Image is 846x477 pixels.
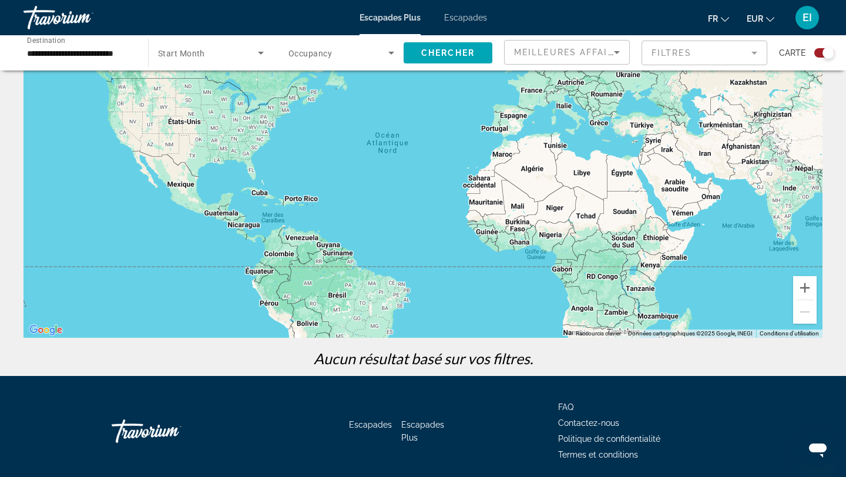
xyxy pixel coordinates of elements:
img: Google [26,323,65,338]
button: Filter [642,40,767,66]
a: Escapades [444,13,487,22]
a: Conditions d'utilisation (s'ouvre dans un nouvel onglet) [760,330,819,337]
button: Raccourcis clavier [576,330,621,338]
p: Aucun résultat basé sur vos filtres. [18,350,828,367]
span: Meilleures affaires [514,48,627,57]
mat-select: Sort by [514,45,620,59]
a: Escapades [349,420,392,429]
span: Chercher [421,48,475,58]
a: Escapades Plus [401,420,444,442]
button: Changer de devise [747,10,774,27]
button: Zoom avant [793,276,817,300]
button: Changer de langue [708,10,729,27]
span: Carte [779,45,805,61]
a: FAQ [558,402,573,412]
button: Zoom arrière [793,300,817,324]
a: Escapades Plus [360,13,421,22]
a: Contactez-nous [558,418,619,428]
a: Termes et conditions [558,450,638,459]
font: EI [803,11,812,23]
button: Menu utilisateur [792,5,822,30]
a: Ouvrir cette zone dans Google Maps (dans une nouvelle fenêtre) [26,323,65,338]
span: Destination [27,36,65,44]
a: Travorium [112,414,229,449]
iframe: Bouton de lancement de la fenêtre de messagerie [799,430,837,468]
span: Occupancy [288,49,332,58]
a: Politique de confidentialité [558,434,660,444]
font: EUR [747,14,763,23]
span: Start Month [158,49,205,58]
button: Chercher [404,42,492,63]
span: Données cartographiques ©2025 Google, INEGI [628,330,753,337]
a: Travorium [23,2,141,33]
font: fr [708,14,718,23]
